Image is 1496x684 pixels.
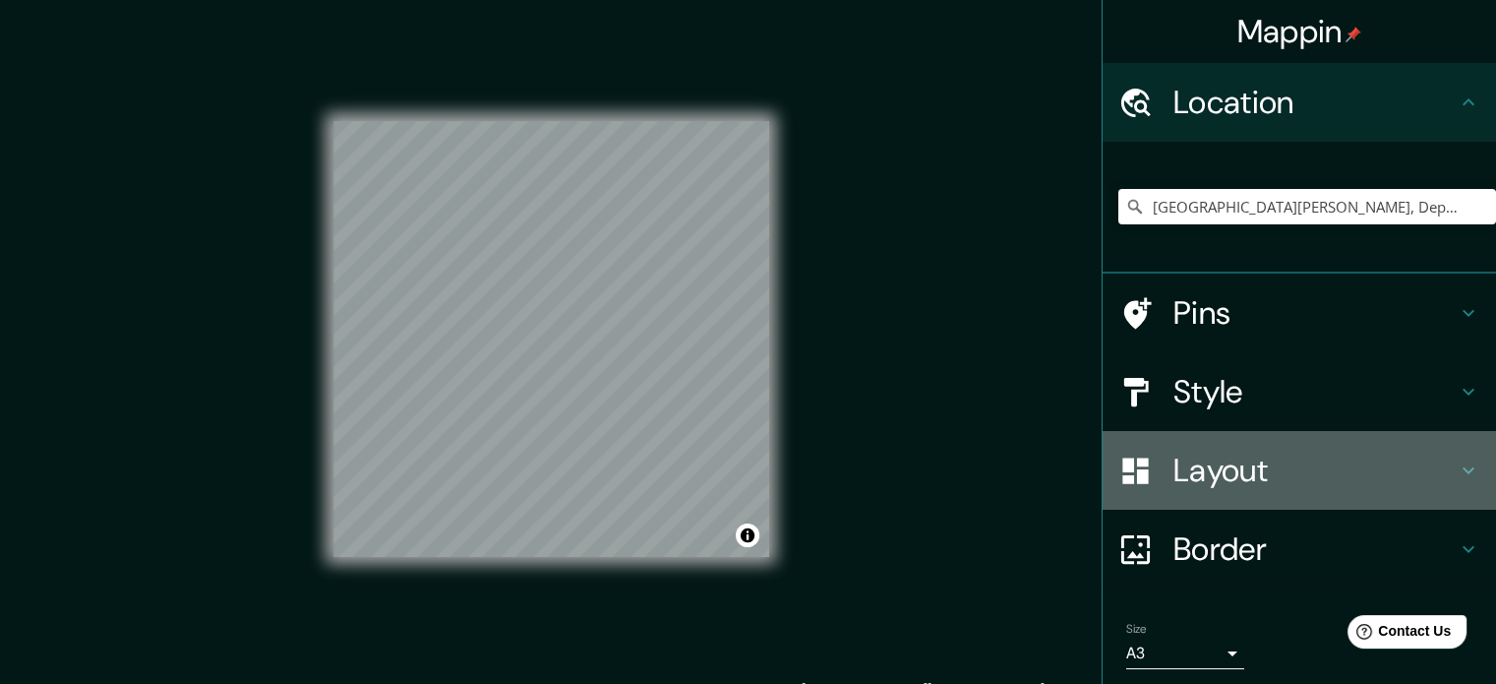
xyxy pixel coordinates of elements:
[1173,529,1457,569] h4: Border
[1103,431,1496,510] div: Layout
[1118,189,1496,224] input: Pick your city or area
[1173,293,1457,333] h4: Pins
[333,121,769,557] canvas: Map
[1321,607,1474,662] iframe: Help widget launcher
[1173,451,1457,490] h4: Layout
[1126,638,1244,669] div: A3
[1237,12,1362,51] h4: Mappin
[1126,621,1147,638] label: Size
[1103,510,1496,589] div: Border
[1173,83,1457,122] h4: Location
[1103,63,1496,142] div: Location
[1103,352,1496,431] div: Style
[1346,27,1361,42] img: pin-icon.png
[736,524,759,547] button: Toggle attribution
[1173,372,1457,411] h4: Style
[1103,274,1496,352] div: Pins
